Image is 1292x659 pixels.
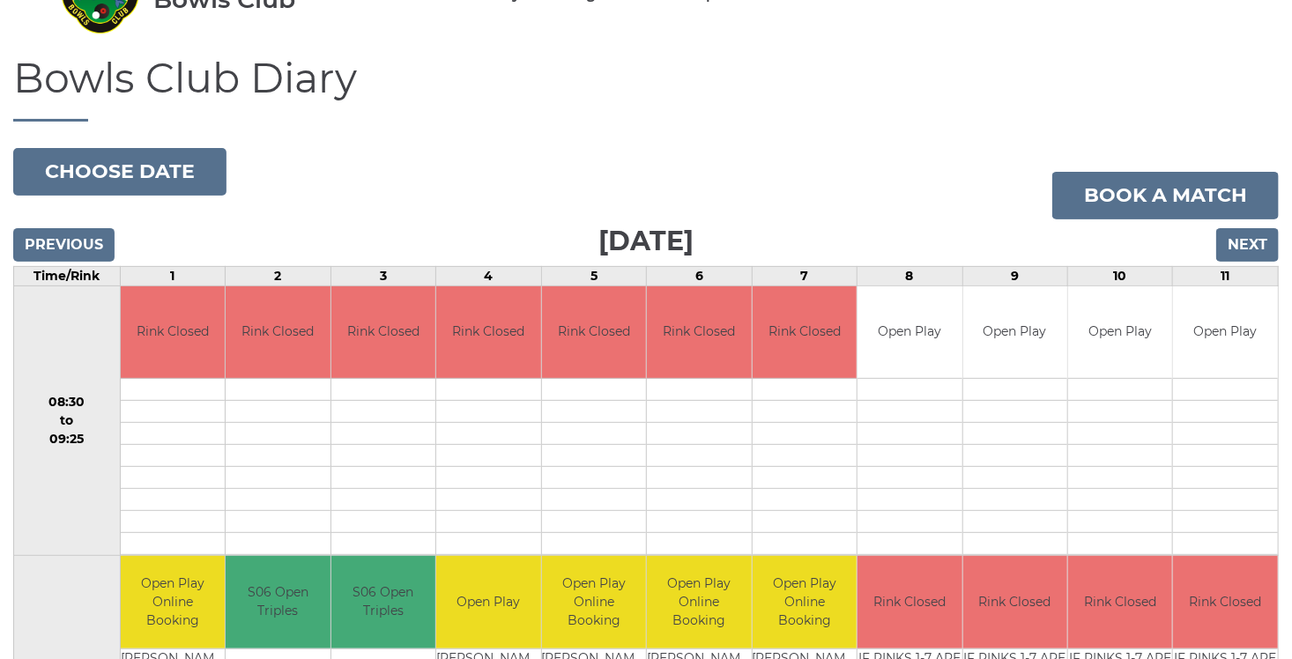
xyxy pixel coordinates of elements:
td: Open Play [1068,286,1172,379]
td: Open Play Online Booking [121,556,225,648]
td: S06 Open Triples [226,556,330,648]
td: 2 [226,266,330,285]
td: Rink Closed [436,286,540,379]
td: Open Play Online Booking [647,556,751,648]
td: Open Play [858,286,962,379]
td: Open Play [1173,286,1278,379]
td: Rink Closed [121,286,225,379]
td: Rink Closed [226,286,330,379]
td: Rink Closed [331,286,435,379]
td: Rink Closed [1173,556,1278,648]
td: 7 [752,266,857,285]
td: Open Play Online Booking [542,556,646,648]
td: Rink Closed [858,556,962,648]
td: Open Play [963,286,1067,379]
td: 6 [647,266,752,285]
td: 10 [1068,266,1173,285]
h1: Bowls Club Diary [13,56,1279,122]
td: S06 Open Triples [331,556,435,648]
td: 5 [541,266,646,285]
td: Open Play [436,556,540,648]
td: Rink Closed [1068,556,1172,648]
td: Open Play Online Booking [753,556,857,648]
td: Rink Closed [753,286,857,379]
td: 3 [330,266,435,285]
td: 11 [1173,266,1279,285]
button: Choose date [13,148,226,196]
td: 08:30 to 09:25 [14,285,121,556]
td: 4 [436,266,541,285]
td: Time/Rink [14,266,121,285]
input: Next [1216,228,1279,262]
td: 8 [858,266,962,285]
td: 1 [120,266,225,285]
input: Previous [13,228,115,262]
a: Book a match [1052,172,1279,219]
td: Rink Closed [542,286,646,379]
td: Rink Closed [647,286,751,379]
td: 9 [962,266,1067,285]
td: Rink Closed [963,556,1067,648]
